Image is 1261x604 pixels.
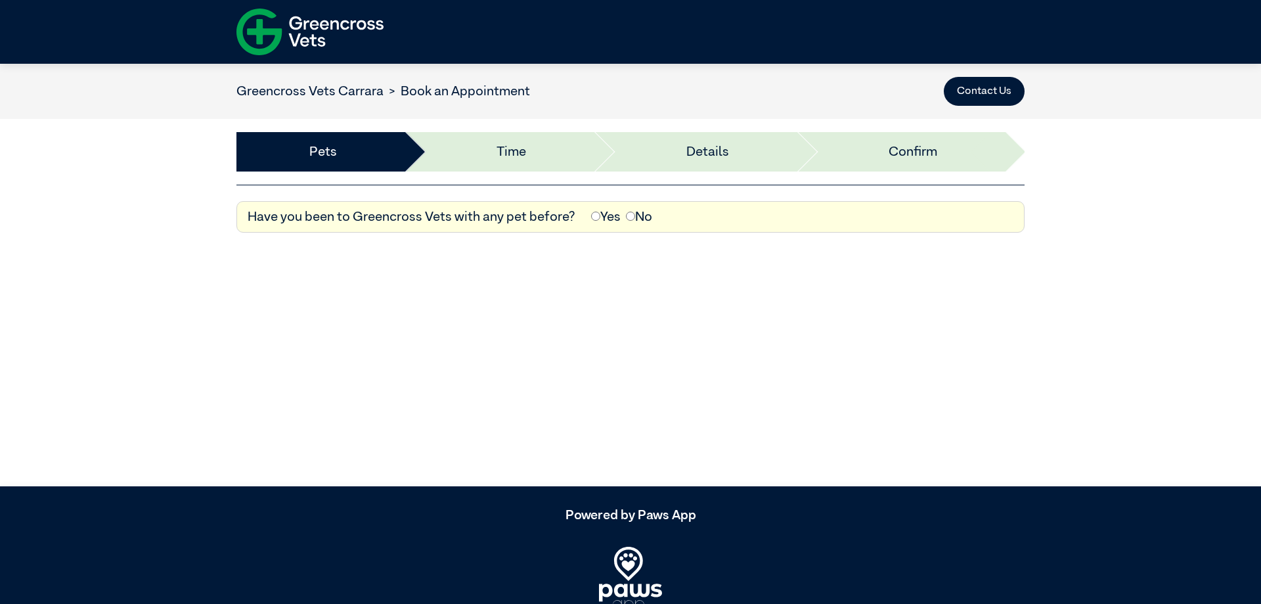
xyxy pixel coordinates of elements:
label: Have you been to Greencross Vets with any pet before? [248,207,575,227]
button: Contact Us [944,77,1025,106]
h5: Powered by Paws App [236,507,1025,523]
a: Greencross Vets Carrara [236,85,384,98]
input: No [626,212,635,221]
label: Yes [591,207,621,227]
input: Yes [591,212,600,221]
li: Book an Appointment [384,81,530,101]
img: f-logo [236,3,384,60]
label: No [626,207,652,227]
a: Pets [309,142,337,162]
nav: breadcrumb [236,81,530,101]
